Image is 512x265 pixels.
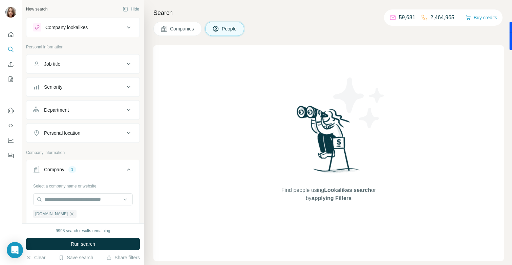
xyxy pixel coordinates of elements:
[26,56,140,72] button: Job title
[26,254,45,261] button: Clear
[44,166,64,173] div: Company
[26,125,140,141] button: Personal location
[5,105,16,117] button: Use Surfe on LinkedIn
[35,211,68,217] span: [DOMAIN_NAME]
[5,134,16,147] button: Dashboard
[170,25,195,32] span: Companies
[5,28,16,41] button: Quick start
[44,107,69,113] div: Department
[274,186,383,202] span: Find people using or by
[5,43,16,56] button: Search
[26,6,47,12] div: New search
[5,73,16,85] button: My lists
[5,119,16,132] button: Use Surfe API
[26,44,140,50] p: Personal information
[26,150,140,156] p: Company information
[33,180,133,189] div: Select a company name or website
[399,14,415,22] p: 59,681
[5,7,16,18] img: Avatar
[26,79,140,95] button: Seniority
[44,130,80,136] div: Personal location
[294,104,364,179] img: Surfe Illustration - Woman searching with binoculars
[153,8,504,18] h4: Search
[26,238,140,250] button: Run search
[33,223,56,229] button: Clear all
[466,13,497,22] button: Buy credits
[5,149,16,161] button: Feedback
[430,14,454,22] p: 2,464,965
[26,161,140,180] button: Company1
[44,61,60,67] div: Job title
[68,167,76,173] div: 1
[71,241,95,247] span: Run search
[26,19,140,36] button: Company lookalikes
[26,102,140,118] button: Department
[59,254,93,261] button: Save search
[106,254,140,261] button: Share filters
[56,228,110,234] div: 9998 search results remaining
[118,4,144,14] button: Hide
[312,195,351,201] span: applying Filters
[329,72,390,133] img: Surfe Illustration - Stars
[7,242,23,258] div: Open Intercom Messenger
[45,24,88,31] div: Company lookalikes
[44,84,62,90] div: Seniority
[222,25,237,32] span: People
[5,58,16,70] button: Enrich CSV
[324,187,371,193] span: Lookalikes search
